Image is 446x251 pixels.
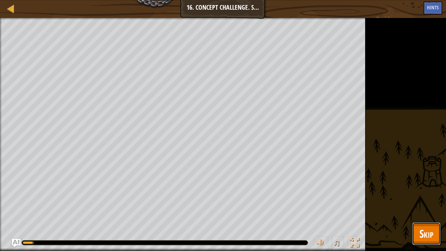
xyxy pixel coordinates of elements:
span: ♫ [333,237,340,248]
span: Hints [427,4,439,11]
button: Toggle fullscreen [348,236,362,251]
button: Adjust volume [314,236,328,251]
button: Ask AI [12,239,20,247]
button: Skip [412,222,441,245]
span: Skip [419,226,433,241]
button: ♫ [332,236,344,251]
